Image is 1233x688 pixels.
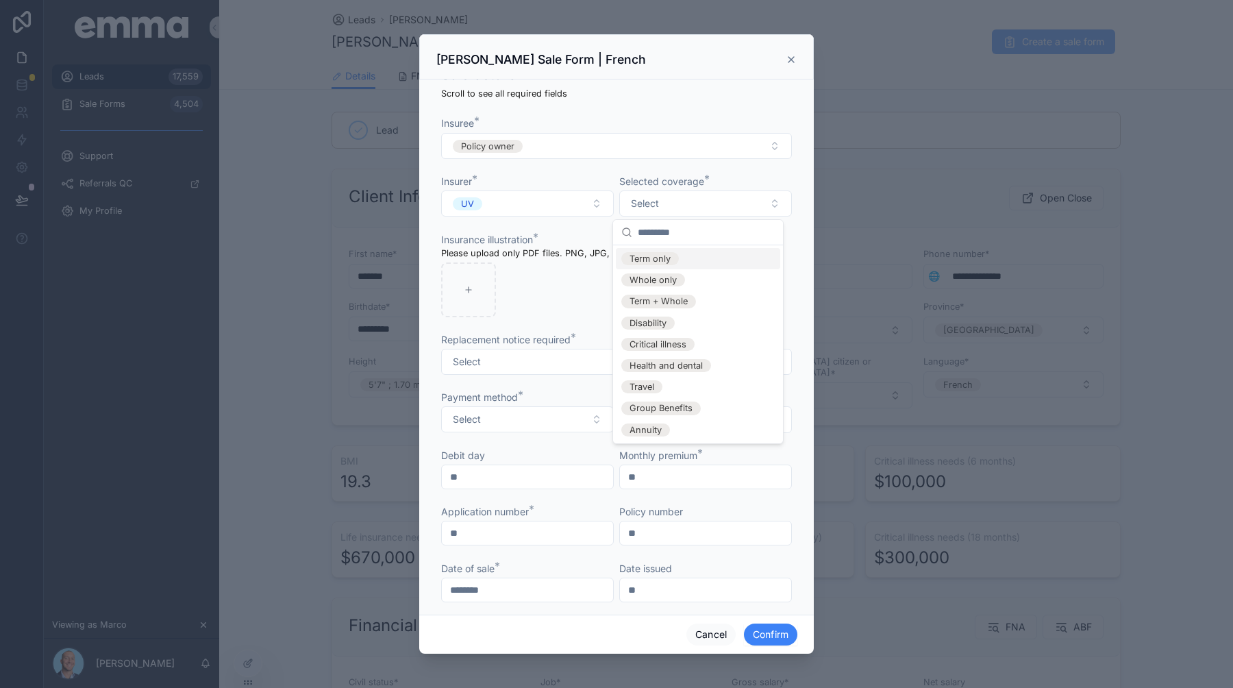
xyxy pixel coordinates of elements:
[630,295,688,308] div: Term + Whole
[686,624,736,646] button: Cancel
[441,406,614,432] button: Select Button
[441,506,529,517] span: Application number
[630,359,703,372] div: Health and dental
[619,175,704,187] span: Selected coverage
[441,133,792,159] button: Select Button
[441,175,472,187] span: Insurer
[631,197,659,210] span: Select
[630,252,671,265] div: Term only
[441,334,571,345] span: Replacement notice required
[744,624,797,646] button: Confirm
[630,423,662,437] div: Annuity
[441,248,758,259] span: Please upload only PDF files. PNG, JPG, and screenshots are not accepted.
[613,245,783,443] div: Suggestions
[630,273,677,286] div: Whole only
[619,563,672,574] span: Date issued
[441,88,567,99] span: Scroll to see all required fields
[441,191,614,217] button: Select Button
[619,191,792,217] button: Select Button
[441,450,485,461] span: Debit day
[630,338,686,351] div: Critical illness
[619,506,683,517] span: Policy number
[630,402,693,415] div: Group Benefits
[453,413,481,426] span: Select
[441,349,792,375] button: Select Button
[441,117,474,129] span: Insuree
[436,51,646,68] h3: [PERSON_NAME] Sale Form | French
[461,140,514,153] div: Policy owner
[461,197,474,210] div: UV
[453,355,481,369] span: Select
[630,380,654,393] div: Travel
[441,234,533,245] span: Insurance illustration
[441,391,518,403] span: Payment method
[619,450,697,461] span: Monthly premium
[630,317,667,330] div: Disability
[441,563,495,574] span: Date of sale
